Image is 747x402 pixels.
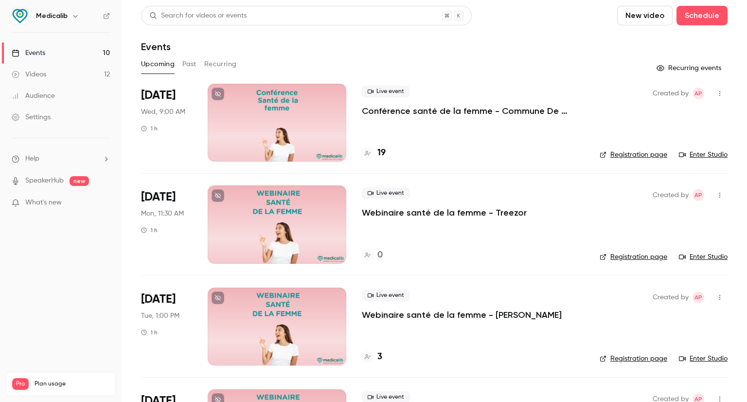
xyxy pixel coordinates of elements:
[600,354,667,364] a: Registration page
[25,154,39,164] span: Help
[25,198,62,208] span: What's new
[377,249,383,262] h4: 0
[694,189,702,201] span: AP
[377,350,382,364] h4: 3
[12,70,46,79] div: Videos
[653,292,689,303] span: Created by
[25,176,64,186] a: SpeakerHub
[362,350,382,364] a: 3
[653,189,689,201] span: Created by
[141,209,184,219] span: Mon, 11:30 AM
[141,292,176,307] span: [DATE]
[141,329,158,336] div: 1 h
[12,378,29,390] span: Pro
[12,48,45,58] div: Events
[98,199,110,207] iframe: Noticeable Trigger
[600,252,667,262] a: Registration page
[693,292,704,303] span: Alice Plauch
[679,354,728,364] a: Enter Studio
[141,288,192,365] div: Oct 7 Tue, 1:00 PM (Europe/Paris)
[141,41,171,53] h1: Events
[617,6,673,25] button: New video
[204,56,237,72] button: Recurring
[362,105,584,117] a: Conférence santé de la femme - Commune De [GEOGRAPHIC_DATA] - salle du conseil, 2ème étage
[70,176,89,186] span: new
[694,292,702,303] span: AP
[35,380,109,388] span: Plan usage
[12,154,110,164] li: help-dropdown-opener
[141,107,185,117] span: Wed, 9:00 AM
[182,56,196,72] button: Past
[141,226,158,234] div: 1 h
[362,207,527,219] a: Webinaire santé de la femme - Treezor
[362,146,386,160] a: 19
[36,11,68,21] h6: Medicalib
[676,6,728,25] button: Schedule
[679,150,728,160] a: Enter Studio
[653,88,689,99] span: Created by
[12,8,28,24] img: Medicalib
[600,150,667,160] a: Registration page
[12,91,55,101] div: Audience
[652,60,728,76] button: Recurring events
[12,112,51,122] div: Settings
[362,309,562,321] a: Webinaire santé de la femme - [PERSON_NAME]
[141,125,158,132] div: 1 h
[141,84,192,162] div: Oct 1 Wed, 9:00 AM (Europe/Paris)
[149,11,247,21] div: Search for videos or events
[693,88,704,99] span: Alice Plauch
[141,88,176,103] span: [DATE]
[141,56,175,72] button: Upcoming
[141,311,179,321] span: Tue, 1:00 PM
[141,185,192,263] div: Oct 6 Mon, 11:30 AM (Europe/Paris)
[679,252,728,262] a: Enter Studio
[362,249,383,262] a: 0
[377,146,386,160] h4: 19
[141,189,176,205] span: [DATE]
[362,187,410,199] span: Live event
[694,88,702,99] span: AP
[693,189,704,201] span: Alice Plauch
[362,86,410,97] span: Live event
[362,290,410,301] span: Live event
